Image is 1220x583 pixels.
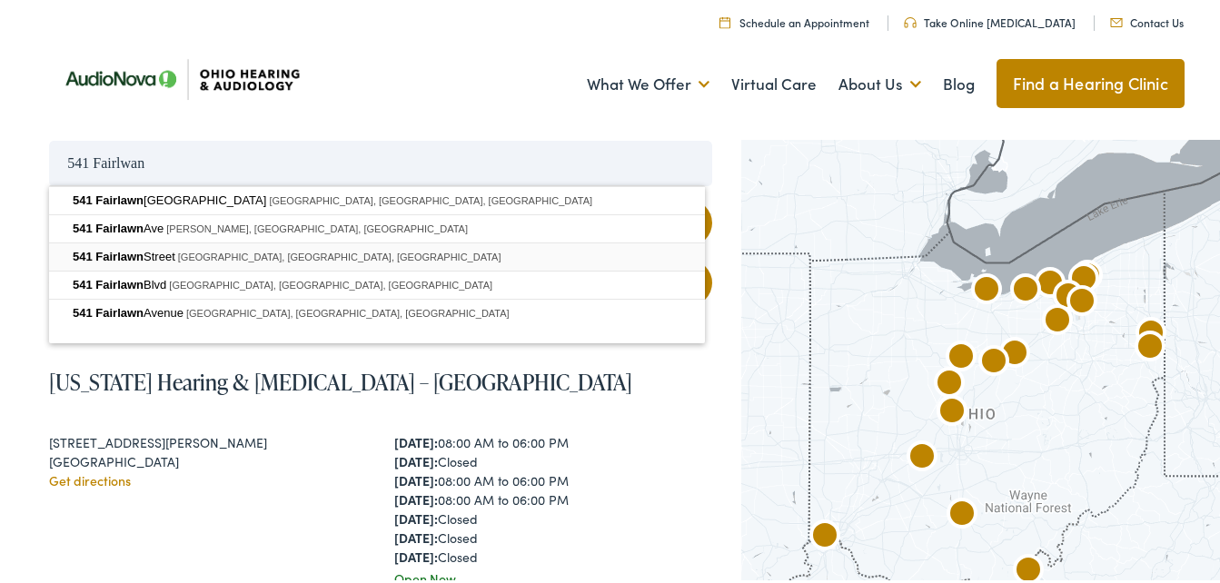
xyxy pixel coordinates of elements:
[73,274,169,288] span: Blvd
[1036,297,1079,341] div: AudioNova
[49,137,712,183] input: Enter your address or zip code
[1060,278,1104,321] div: AudioNova
[1062,255,1106,299] div: AudioNova
[803,512,847,556] div: AudioNova
[73,302,93,316] span: 541
[939,333,983,377] div: Ohio Hearing & Audiology by AudioNova
[394,430,712,563] div: 08:00 AM to 06:00 PM Closed 08:00 AM to 06:00 PM 08:00 AM to 06:00 PM Closed Closed Closed
[95,218,144,232] span: Fairlawn
[73,218,93,232] span: 541
[394,487,438,505] strong: [DATE]:
[394,430,438,448] strong: [DATE]:
[95,246,144,260] span: Fairlawn
[993,330,1037,373] div: Ohio Hearing &#038; Audiology by AudioNova
[49,468,131,486] a: Get directions
[49,430,367,449] div: [STREET_ADDRESS][PERSON_NAME]
[838,47,921,114] a: About Us
[178,248,501,259] span: [GEOGRAPHIC_DATA], [GEOGRAPHIC_DATA], [GEOGRAPHIC_DATA]
[930,388,974,431] div: AudioNova
[269,192,592,203] span: [GEOGRAPHIC_DATA], [GEOGRAPHIC_DATA], [GEOGRAPHIC_DATA]
[394,544,438,562] strong: [DATE]:
[1046,272,1090,316] div: AudioNova
[49,449,367,468] div: [GEOGRAPHIC_DATA]
[943,47,975,114] a: Blog
[73,302,186,316] span: Avenue
[394,525,438,543] strong: [DATE]:
[73,190,269,203] span: [GEOGRAPHIC_DATA]
[719,13,730,25] img: Calendar Icon to schedule a hearing appointment in Cincinnati, OH
[73,218,166,232] span: Ave
[1128,323,1172,367] div: AudioNova
[927,360,971,403] div: AudioNova
[1004,266,1047,310] div: Ohio Hearing &#038; Audiology &#8211; Amherst
[1110,11,1184,26] a: Contact Us
[1129,310,1173,353] div: AudioNova
[73,274,144,288] span: 541 Fairlawn
[73,190,144,203] span: 541 Fairlawn
[997,55,1185,104] a: Find a Hearing Clinic
[587,47,709,114] a: What We Offer
[731,47,817,114] a: Virtual Care
[73,246,178,260] span: Street
[904,11,1076,26] a: Take Online [MEDICAL_DATA]
[394,449,438,467] strong: [DATE]:
[900,433,944,477] div: AudioNova
[394,468,438,486] strong: [DATE]:
[95,302,144,316] span: Fairlawn
[972,338,1016,381] div: AudioNova
[940,490,984,534] div: AudioNova
[1066,252,1109,296] div: Ohio Hearing &#038; Audiology by AudioNova
[49,363,632,393] a: [US_STATE] Hearing & [MEDICAL_DATA] – [GEOGRAPHIC_DATA]
[394,506,438,524] strong: [DATE]:
[1028,260,1072,303] div: AudioNova
[169,276,492,287] span: [GEOGRAPHIC_DATA], [GEOGRAPHIC_DATA], [GEOGRAPHIC_DATA]
[904,14,917,25] img: Headphones icone to schedule online hearing test in Cincinnati, OH
[1110,15,1123,24] img: Mail icon representing email contact with Ohio Hearing in Cincinnati, OH
[186,304,510,315] span: [GEOGRAPHIC_DATA], [GEOGRAPHIC_DATA], [GEOGRAPHIC_DATA]
[166,220,468,231] span: [PERSON_NAME], [GEOGRAPHIC_DATA], [GEOGRAPHIC_DATA]
[73,246,93,260] span: 541
[719,11,869,26] a: Schedule an Appointment
[965,266,1008,310] div: AudioNova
